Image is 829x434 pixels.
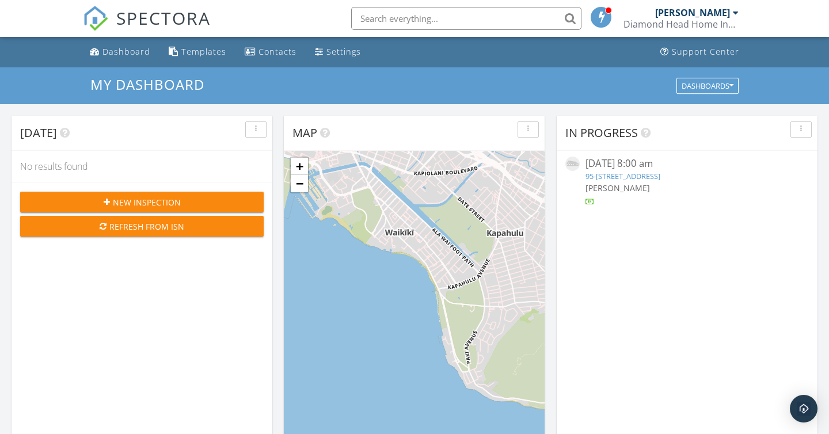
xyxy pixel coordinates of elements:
a: Dashboard [85,41,155,63]
input: Search everything... [351,7,581,30]
a: Settings [310,41,366,63]
div: Refresh from ISN [29,220,254,233]
div: [DATE] 8:00 am [585,157,789,171]
a: 95-[STREET_ADDRESS] [585,171,660,181]
span: My Dashboard [90,75,204,94]
div: [PERSON_NAME] [655,7,730,18]
span: New Inspection [113,196,181,208]
div: Contacts [258,46,296,57]
img: The Best Home Inspection Software - Spectora [83,6,108,31]
div: Open Intercom Messenger [790,395,817,422]
div: No results found [12,151,272,182]
div: Dashboard [102,46,150,57]
button: Dashboards [676,78,739,94]
span: In Progress [565,125,638,140]
span: [PERSON_NAME] [585,182,650,193]
div: Settings [326,46,361,57]
span: SPECTORA [116,6,211,30]
a: Templates [164,41,231,63]
a: [DATE] 8:00 am 95-[STREET_ADDRESS] [PERSON_NAME] [565,157,809,208]
a: SPECTORA [83,16,211,40]
a: Zoom out [291,175,308,192]
a: Support Center [656,41,744,63]
button: Refresh from ISN [20,216,264,237]
a: Zoom in [291,158,308,175]
span: [DATE] [20,125,57,140]
button: New Inspection [20,192,264,212]
a: Contacts [240,41,301,63]
div: Templates [181,46,226,57]
div: Dashboards [682,82,733,90]
div: Diamond Head Home Inspections [623,18,739,30]
img: house-placeholder-square-ca63347ab8c70e15b013bc22427d3df0f7f082c62ce06d78aee8ec4e70df452f.jpg [565,157,580,171]
span: Map [292,125,317,140]
div: Support Center [672,46,739,57]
